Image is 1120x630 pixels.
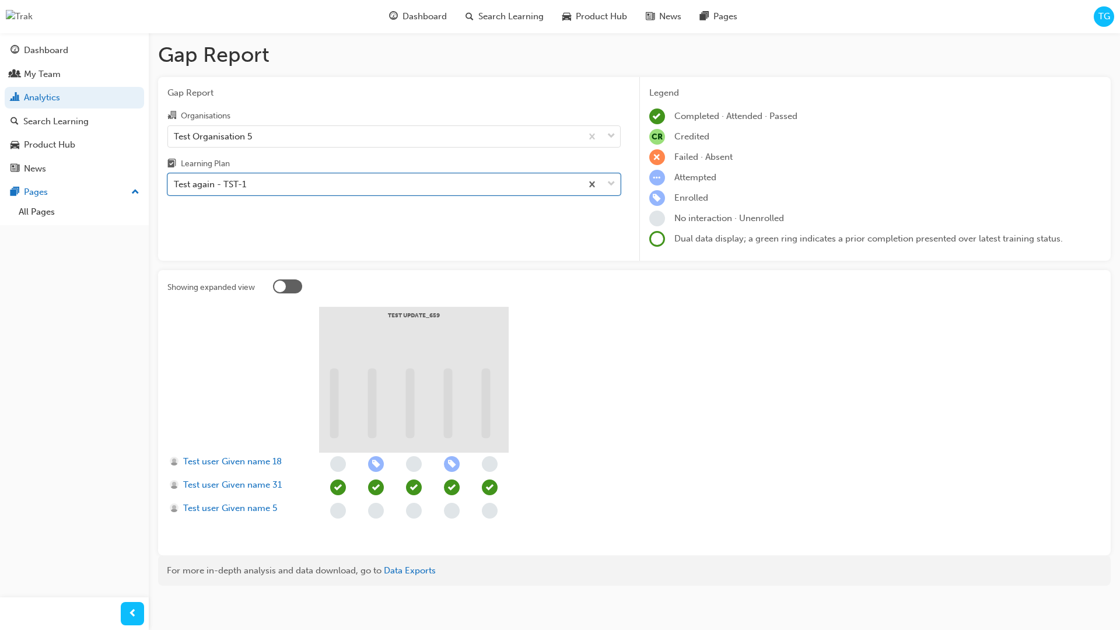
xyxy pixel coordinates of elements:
[478,10,544,23] span: Search Learning
[131,185,139,200] span: up-icon
[691,5,747,29] a: pages-iconPages
[5,37,144,181] button: DashboardMy TeamAnalyticsSearch LearningProduct HubNews
[674,233,1063,244] span: Dual data display; a green ring indicates a prior completion presented over latest training status.
[5,181,144,203] button: Pages
[330,480,346,495] span: learningRecordVerb_COMPLETE-icon
[380,5,456,29] a: guage-iconDashboard
[713,10,737,23] span: Pages
[700,9,709,24] span: pages-icon
[167,111,176,121] span: organisation-icon
[10,93,19,103] span: chart-icon
[170,502,308,515] a: Test user Given name 5
[1094,6,1114,27] button: TG
[24,44,68,57] div: Dashboard
[482,456,498,472] span: learningRecordVerb_NONE-icon
[649,190,665,206] span: learningRecordVerb_ENROLL-icon
[24,68,61,81] div: My Team
[406,503,422,519] span: learningRecordVerb_NONE-icon
[649,211,665,226] span: learningRecordVerb_NONE-icon
[10,164,19,174] span: news-icon
[636,5,691,29] a: news-iconNews
[444,480,460,495] span: learningRecordVerb_COMPLETE-icon
[170,478,308,492] a: Test user Given name 31
[674,131,709,142] span: Credited
[5,87,144,108] a: Analytics
[482,503,498,519] span: learningRecordVerb_NONE-icon
[10,117,19,127] span: search-icon
[674,111,797,121] span: Completed · Attended · Passed
[402,10,447,23] span: Dashboard
[456,5,553,29] a: search-iconSearch Learning
[406,480,422,495] span: learningRecordVerb_COMPLETE-icon
[649,129,665,145] span: null-icon
[181,158,230,170] div: Learning Plan
[24,162,46,176] div: News
[482,480,498,495] span: learningRecordVerb_COMPLETE-icon
[23,115,89,128] div: Search Learning
[24,185,48,199] div: Pages
[444,456,460,472] span: learningRecordVerb_ENROLL-icon
[183,478,282,492] span: Test user Given name 31
[10,140,19,150] span: car-icon
[649,149,665,165] span: learningRecordVerb_FAIL-icon
[174,178,246,191] div: Test again - TST-1
[607,177,615,192] span: down-icon
[5,111,144,132] a: Search Learning
[674,152,733,162] span: Failed · Absent
[24,138,75,152] div: Product Hub
[158,42,1111,68] h1: Gap Report
[389,9,398,24] span: guage-icon
[174,129,252,143] div: Test Organisation 5
[5,64,144,85] a: My Team
[649,108,665,124] span: learningRecordVerb_COMPLETE-icon
[384,565,436,576] a: Data Exports
[181,110,230,122] div: Organisations
[183,455,282,468] span: Test user Given name 18
[10,45,19,56] span: guage-icon
[167,159,176,170] span: learningplan-icon
[406,456,422,472] span: learningRecordVerb_NONE-icon
[562,9,571,24] span: car-icon
[646,9,654,24] span: news-icon
[368,456,384,472] span: learningRecordVerb_ENROLL-icon
[649,170,665,185] span: learningRecordVerb_ATTEMPT-icon
[5,134,144,156] a: Product Hub
[167,86,621,100] span: Gap Report
[659,10,681,23] span: News
[14,203,144,221] a: All Pages
[10,187,19,198] span: pages-icon
[10,69,19,80] span: people-icon
[607,129,615,144] span: down-icon
[170,455,308,468] a: Test user Given name 18
[576,10,627,23] span: Product Hub
[553,5,636,29] a: car-iconProduct Hub
[330,503,346,519] span: learningRecordVerb_NONE-icon
[368,503,384,519] span: learningRecordVerb_NONE-icon
[128,607,137,621] span: prev-icon
[183,502,277,515] span: Test user Given name 5
[674,192,708,203] span: Enrolled
[444,503,460,519] span: learningRecordVerb_NONE-icon
[674,213,784,223] span: No interaction · Unenrolled
[1098,10,1110,23] span: TG
[167,282,255,293] div: Showing expanded view
[330,456,346,472] span: learningRecordVerb_NONE-icon
[167,564,1102,577] div: For more in-depth analysis and data download, go to
[368,480,384,495] span: learningRecordVerb_COMPLETE-icon
[5,40,144,61] a: Dashboard
[466,9,474,24] span: search-icon
[649,86,1102,100] div: Legend
[319,307,509,336] div: test update_659
[6,10,33,23] img: Trak
[674,172,716,183] span: Attempted
[5,158,144,180] a: News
